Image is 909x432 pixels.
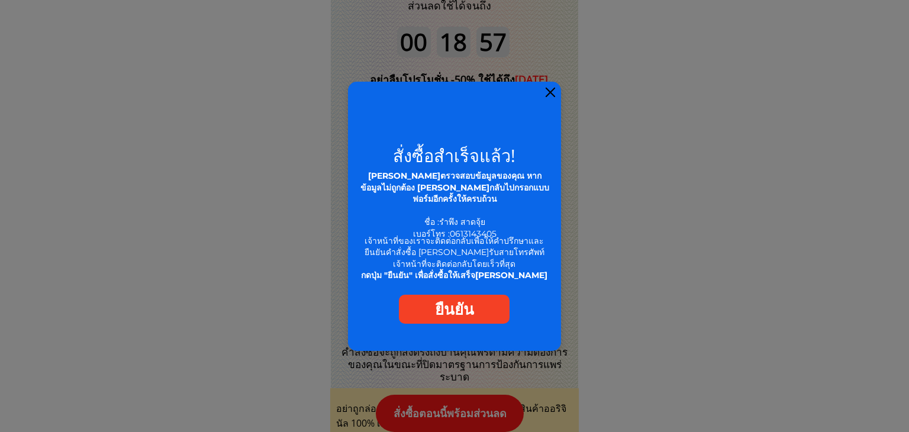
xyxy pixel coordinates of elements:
div: ชื่อ : เบอร์โทร : [358,170,552,240]
span: รำพึง สาดจุ้ย [439,217,485,227]
span: 0613143405 [450,228,497,239]
a: ยืนยัน [399,295,510,324]
div: เจ้าหน้าที่ของเราจะติดต่อกลับเพื่อให้คำปรึกษาและยืนยันคำสั่งซื้อ [PERSON_NAME]รับสายโทรศัพท์ เจ้า... [358,236,551,282]
span: กดปุ่ม "ยืนยัน" เพื่อสั่งซื้อให้เสร็จ[PERSON_NAME] [361,270,547,281]
h2: สั่งซื้อสำเร็จแล้ว! [355,147,554,164]
span: [PERSON_NAME]ตรวจสอบข้อมูลของคุณ หากข้อมูลไม่ถูกต้อง [PERSON_NAME]กลับไปกรอกแบบฟอร์มอีกครั้งให้คร... [360,170,549,204]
